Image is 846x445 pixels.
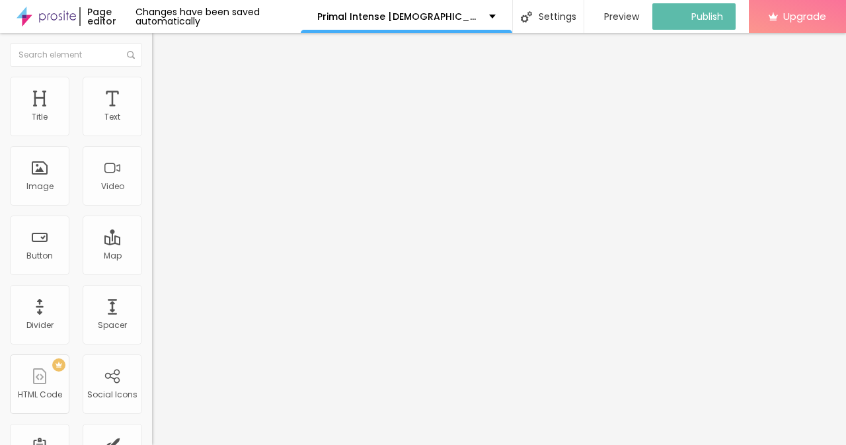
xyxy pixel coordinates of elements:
[152,33,846,445] iframe: Editor
[26,182,54,191] div: Image
[26,321,54,330] div: Divider
[26,251,53,261] div: Button
[18,390,62,399] div: HTML Code
[101,182,124,191] div: Video
[691,11,723,22] span: Publish
[127,51,135,59] img: Icone
[104,112,120,122] div: Text
[521,11,532,22] img: Icone
[783,11,826,22] span: Upgrade
[104,251,122,261] div: Map
[32,112,48,122] div: Title
[652,3,736,30] button: Publish
[317,12,479,21] p: Primal Intense [DEMOGRAPHIC_DATA][MEDICAL_DATA] Gummies
[10,43,142,67] input: Search element
[87,390,137,399] div: Social Icons
[584,3,652,30] button: Preview
[79,7,135,26] div: Page editor
[135,7,301,26] div: Changes have been saved automatically
[604,11,639,22] span: Preview
[98,321,127,330] div: Spacer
